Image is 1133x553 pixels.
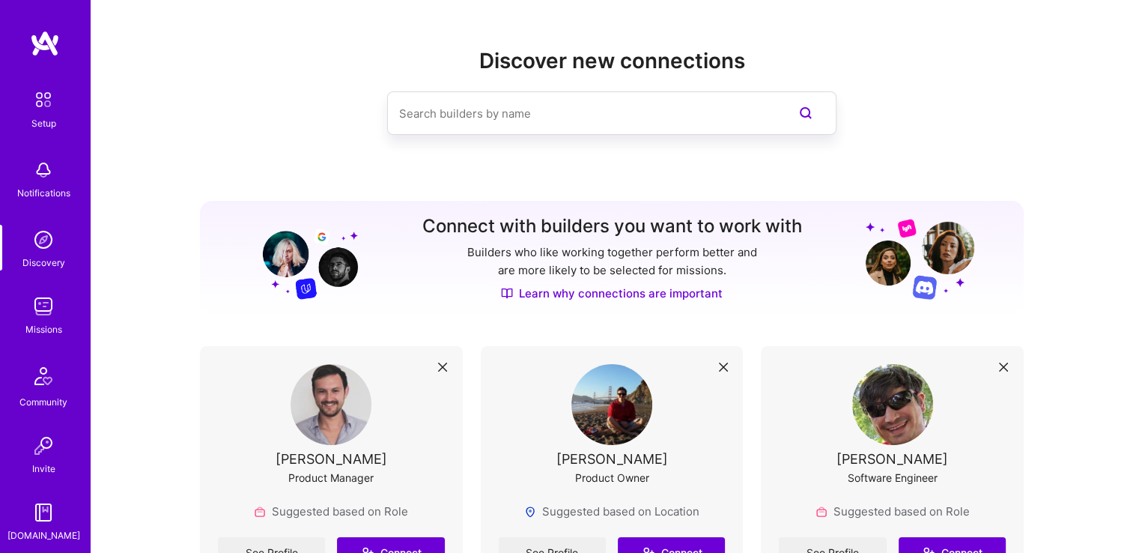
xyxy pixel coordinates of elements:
[815,504,970,519] div: Suggested based on Role
[501,285,723,301] a: Learn why connections are important
[797,104,815,122] i: icon SearchPurple
[815,506,827,518] img: Role icon
[571,364,652,445] img: User Avatar
[7,528,80,543] div: [DOMAIN_NAME]
[276,451,387,467] div: [PERSON_NAME]
[524,506,536,518] img: Locations icon
[249,217,358,300] img: Grow your network
[866,218,974,300] img: Grow your network
[556,451,667,467] div: [PERSON_NAME]
[17,185,70,201] div: Notifications
[291,364,371,445] img: User Avatar
[25,321,62,337] div: Missions
[254,504,408,519] div: Suggested based on Role
[422,216,802,238] h3: Connect with builders you want to work with
[31,115,56,131] div: Setup
[19,394,67,410] div: Community
[25,358,61,394] img: Community
[28,431,58,461] img: Invite
[28,155,58,185] img: bell
[28,84,59,115] img: setup
[438,363,447,372] i: icon Close
[836,451,948,467] div: [PERSON_NAME]
[852,364,933,445] img: User Avatar
[30,30,60,57] img: logo
[28,498,58,528] img: guide book
[254,506,266,518] img: Role icon
[848,470,938,486] div: Software Engineer
[28,225,58,255] img: discovery
[200,49,1024,73] h2: Discover new connections
[22,255,65,271] div: Discovery
[399,94,765,133] input: Search builders by name
[999,363,1008,372] i: icon Close
[524,504,699,519] div: Suggested based on Location
[719,363,728,372] i: icon Close
[288,470,374,486] div: Product Manager
[574,470,648,486] div: Product Owner
[32,461,55,477] div: Invite
[464,244,760,279] p: Builders who like working together perform better and are more likely to be selected for missions.
[501,287,513,300] img: Discover
[28,291,58,321] img: teamwork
